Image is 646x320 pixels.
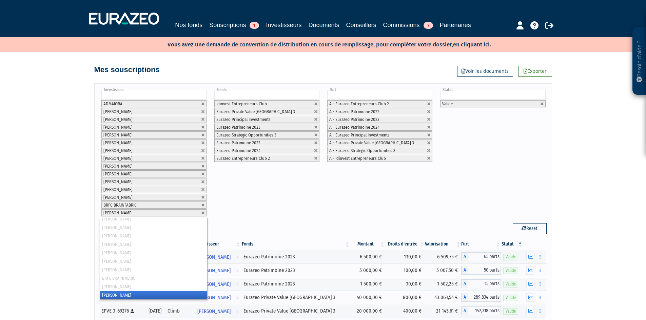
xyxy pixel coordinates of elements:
i: Voir l'investisseur [236,251,238,263]
a: Investisseurs [266,20,301,30]
span: Eurazeo Private Value [GEOGRAPHIC_DATA] 3 [216,109,295,114]
span: Valide [503,254,518,260]
li: [PERSON_NAME] [100,257,207,265]
td: 6 509,75 € [425,250,461,263]
span: [PERSON_NAME] [103,210,133,215]
span: 50 parts [468,266,501,275]
th: Statut : activer pour trier la colonne par ordre d&eacute;croissant [501,238,523,250]
span: 289,834 parts [468,293,501,302]
li: [PERSON_NAME] [100,223,207,232]
a: [PERSON_NAME] [195,291,241,304]
p: Vous avez une demande de convention de distribution en cours de remplissage, pour compléter votre... [148,39,491,49]
th: Montant: activer pour trier la colonne par ordre croissant [350,238,385,250]
li: BRFC BRAINFABRIC [100,274,207,282]
span: [PERSON_NAME] [103,109,133,114]
span: [PERSON_NAME] [103,117,133,122]
a: [PERSON_NAME] [195,277,241,291]
span: [PERSON_NAME] [103,156,133,161]
div: Eurazeo Patrimoine 2023 [243,280,348,287]
i: [Français] Personne physique [131,309,134,313]
td: 30,00 € [385,277,425,291]
td: 400,00 € [385,304,425,318]
span: [PERSON_NAME] [103,132,133,137]
span: A [461,266,468,275]
a: [PERSON_NAME] [195,263,241,277]
a: Souscriptions1 [209,20,259,31]
div: Eurazeo Private Value [GEOGRAPHIC_DATA] 3 [243,307,348,315]
span: A - Eurazeo Patrimoine 2024 [329,125,379,130]
td: 800,00 € [385,291,425,304]
li: [PERSON_NAME] [100,240,207,249]
span: Eurazeo Entrepreneurs Club 2 [216,156,270,161]
span: Eurazeo Patrimoine 2023 [216,125,260,130]
div: Eurazeo Patrimoine 2023 [243,267,348,274]
div: EPVE 3-69276 [101,307,143,315]
span: BRFC BRAINFABRIC [103,202,137,208]
span: Eurazeo Principal Investments [216,117,271,122]
td: Climb [165,304,195,318]
span: Eurazeo Patrimoine 2022 [216,140,260,145]
button: Reset [513,223,547,234]
div: A - Eurazeo Patrimoine 2023 [461,252,501,261]
td: 5 000,00 € [350,263,385,277]
span: 65 parts [468,252,501,261]
span: A - Eurazeo Principal Investments [329,132,390,137]
a: [PERSON_NAME] [195,304,241,318]
a: Nos fonds [175,20,202,30]
span: A [461,306,468,315]
span: A - Eurazeo Entrepreneurs Club 2 [329,101,389,106]
span: 7 [424,22,433,29]
i: Voir l'investisseur [236,292,238,304]
span: [PERSON_NAME] [197,251,231,263]
span: [PERSON_NAME] [103,125,133,130]
span: Valide [503,308,518,315]
span: A - Eurazeo Patrimoine 2023 [329,117,379,122]
li: [PERSON_NAME] [100,215,207,223]
span: [PERSON_NAME] [103,187,133,192]
td: 5 007,50 € [425,263,461,277]
i: Voir l'investisseur [236,264,238,277]
span: Valide [442,101,453,106]
li: [PERSON_NAME] [100,232,207,240]
span: Idinvest Entrepreneurs Club [216,101,267,106]
span: A [461,252,468,261]
i: Voir l'investisseur [236,305,238,318]
span: A - Eurazeo Strategic Opportunities 3 [329,148,395,153]
li: [PERSON_NAME] [100,249,207,257]
td: 43 063,54 € [425,291,461,304]
li: [PERSON_NAME] [100,265,207,274]
td: 21 145,61 € [425,304,461,318]
span: [PERSON_NAME] [103,179,133,184]
span: A [461,279,468,288]
span: A - Idinvest Entrepreneurs Club [329,156,386,161]
td: 6 500,00 € [350,250,385,263]
span: [PERSON_NAME] [103,148,133,153]
div: A - Eurazeo Patrimoine 2023 [461,266,501,275]
div: A - Eurazeo Patrimoine 2023 [461,279,501,288]
a: Exporter [518,66,552,77]
span: A - Eurazeo Private Value [GEOGRAPHIC_DATA] 3 [329,140,414,145]
th: Part: activer pour trier la colonne par ordre croissant [461,238,501,250]
span: 1 [250,22,259,29]
span: [PERSON_NAME] [103,171,133,176]
span: [PERSON_NAME] [103,164,133,169]
span: [PERSON_NAME] [197,305,231,318]
span: 142,318 parts [468,306,501,315]
div: Eurazeo Private Value [GEOGRAPHIC_DATA] 3 [243,294,348,301]
th: Droits d'entrée: activer pour trier la colonne par ordre croissant [385,238,425,250]
td: 100,00 € [385,263,425,277]
div: A - Eurazeo Private Value Europe 3 [461,293,501,302]
img: 1732889491-logotype_eurazeo_blanc_rvb.png [89,13,159,25]
a: [PERSON_NAME] [195,250,241,263]
span: [PERSON_NAME] [197,278,231,291]
span: Eurazeo Patrimoine 2024 [216,148,260,153]
a: en cliquant ici. [453,41,491,48]
i: Voir l'investisseur [236,278,238,291]
td: 1 502,25 € [425,277,461,291]
span: A [461,293,468,302]
p: Besoin d'aide ? [635,31,643,92]
span: [PERSON_NAME] [103,140,133,145]
span: Valide [503,281,518,287]
th: Fonds: activer pour trier la colonne par ordre croissant [241,238,350,250]
span: Valide [503,295,518,301]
